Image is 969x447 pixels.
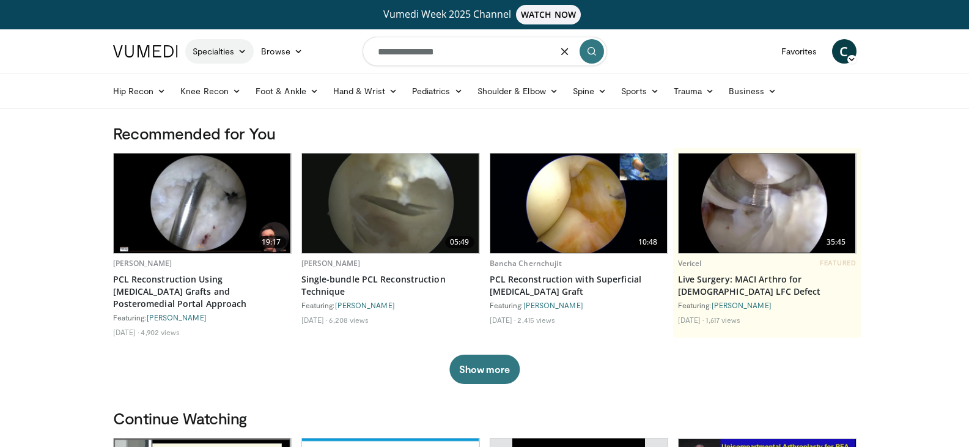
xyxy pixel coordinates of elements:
a: Hand & Wrist [326,79,405,103]
a: C [832,39,857,64]
li: 2,415 views [517,315,555,325]
img: VuMedi Logo [113,45,178,57]
a: [PERSON_NAME] [335,301,395,309]
a: Knee Recon [173,79,248,103]
div: Featuring: [301,300,480,310]
span: 05:49 [445,236,474,248]
span: WATCH NOW [516,5,581,24]
h3: Continue Watching [113,408,857,428]
span: 35:45 [822,236,851,248]
li: [DATE] [113,327,139,337]
a: [PERSON_NAME] [147,313,207,322]
a: [PERSON_NAME] [523,301,583,309]
img: 0aff902d-d714-496f-8a3e-78ad31abca43.620x360_q85_upscale.jpg [114,153,291,253]
input: Search topics, interventions [363,37,607,66]
a: Favorites [774,39,825,64]
a: 05:49 [302,153,479,253]
li: [DATE] [490,315,516,325]
a: Foot & Ankle [248,79,326,103]
a: Vericel [678,258,702,268]
a: PCL Reconstruction Using [MEDICAL_DATA] Grafts and Posteromedial Portal Approach [113,273,292,310]
span: 19:17 [257,236,286,248]
li: [DATE] [678,315,704,325]
a: [PERSON_NAME] [712,301,772,309]
a: Spine [566,79,614,103]
a: Live Surgery: MACI Arthro for [DEMOGRAPHIC_DATA] LFC Defect [678,273,857,298]
span: FEATURED [820,259,856,267]
a: Vumedi Week 2025 ChannelWATCH NOW [115,5,855,24]
img: eb023345-1e2d-4374-a840-ddbc99f8c97c.620x360_q85_upscale.jpg [679,153,856,253]
a: Shoulder & Elbow [470,79,566,103]
a: 35:45 [679,153,856,253]
a: [PERSON_NAME] [113,258,172,268]
div: Featuring: [490,300,668,310]
img: f3af6df1-8a85-45ed-8c5a-5abafe4891b9.620x360_q85_upscale.jpg [302,153,479,253]
a: Browse [254,39,310,64]
li: [DATE] [301,315,328,325]
a: Hip Recon [106,79,174,103]
a: [PERSON_NAME] [301,258,361,268]
button: Show more [449,355,520,384]
a: Sports [614,79,666,103]
li: 6,208 views [329,315,369,325]
a: Pediatrics [405,79,470,103]
h3: Recommended for You [113,124,857,143]
a: Specialties [185,39,254,64]
div: Featuring: [113,312,292,322]
a: Trauma [666,79,722,103]
div: Featuring: [678,300,857,310]
a: PCL Reconstruction with Superficial [MEDICAL_DATA] Graft [490,273,668,298]
a: Bancha Chernchujit [490,258,562,268]
a: Single-bundle PCL Reconstruction Technique [301,273,480,298]
li: 4,902 views [141,327,180,337]
span: 10:48 [633,236,663,248]
a: Business [721,79,784,103]
img: 353499c7-ed4d-4213-a63d-538ea527b798.620x360_q85_upscale.jpg [490,153,668,253]
a: 19:17 [114,153,291,253]
a: 10:48 [490,153,668,253]
li: 1,617 views [706,315,740,325]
